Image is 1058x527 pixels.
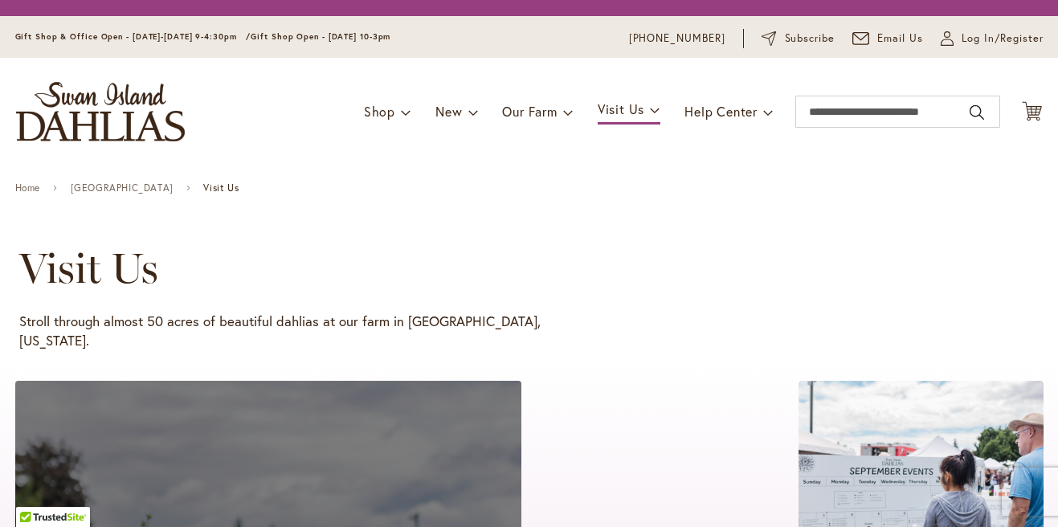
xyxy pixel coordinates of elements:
[71,182,174,194] a: [GEOGRAPHIC_DATA]
[762,31,835,47] a: Subscribe
[852,31,923,47] a: Email Us
[877,31,923,47] span: Email Us
[962,31,1044,47] span: Log In/Register
[15,31,251,42] span: Gift Shop & Office Open - [DATE]-[DATE] 9-4:30pm /
[598,100,644,117] span: Visit Us
[15,182,40,194] a: Home
[251,31,390,42] span: Gift Shop Open - [DATE] 10-3pm
[684,103,758,120] span: Help Center
[203,182,239,194] span: Visit Us
[941,31,1044,47] a: Log In/Register
[970,100,984,125] button: Search
[435,103,462,120] span: New
[19,312,541,350] p: Stroll through almost 50 acres of beautiful dahlias at our farm in [GEOGRAPHIC_DATA], [US_STATE].
[785,31,835,47] span: Subscribe
[629,31,726,47] a: [PHONE_NUMBER]
[502,103,557,120] span: Our Farm
[364,103,395,120] span: Shop
[16,82,185,141] a: store logo
[19,244,992,292] h1: Visit Us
